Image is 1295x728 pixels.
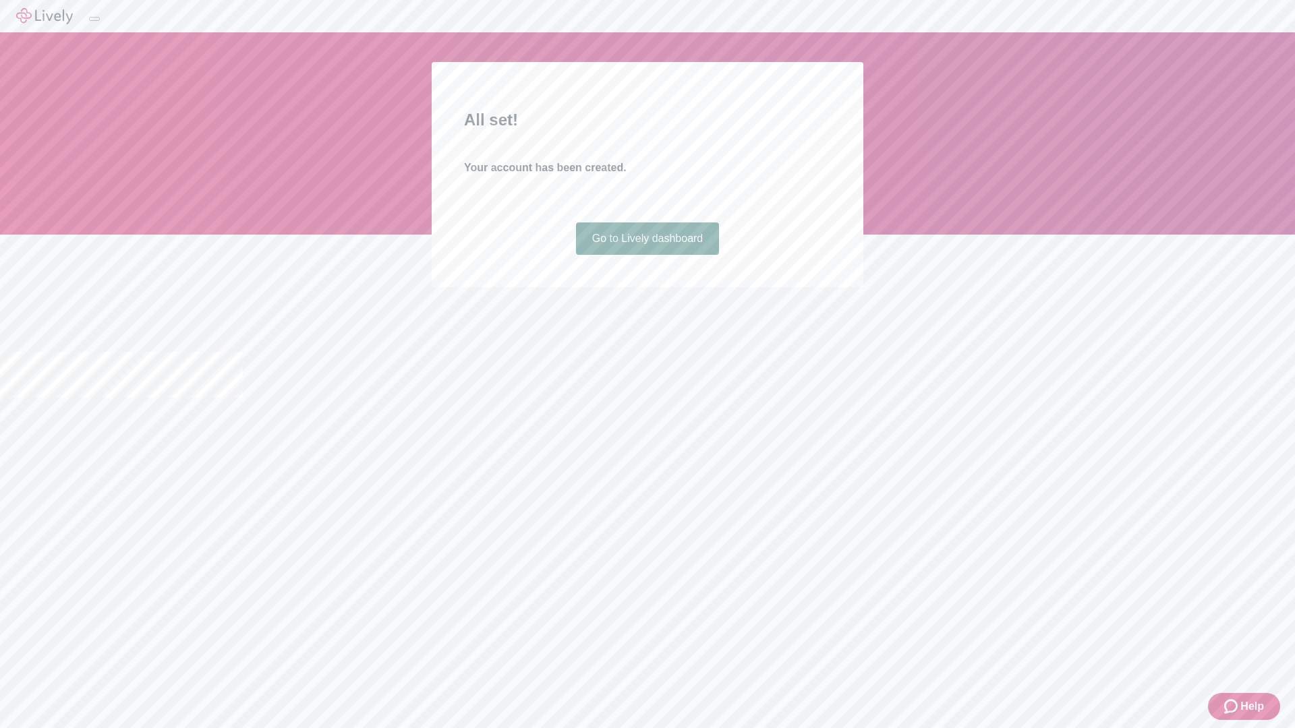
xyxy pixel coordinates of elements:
[1224,698,1240,715] svg: Zendesk support icon
[464,108,831,132] h2: All set!
[16,8,73,24] img: Lively
[464,160,831,176] h4: Your account has been created.
[576,222,720,255] a: Go to Lively dashboard
[1240,698,1264,715] span: Help
[1208,693,1280,720] button: Zendesk support iconHelp
[89,17,100,21] button: Log out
